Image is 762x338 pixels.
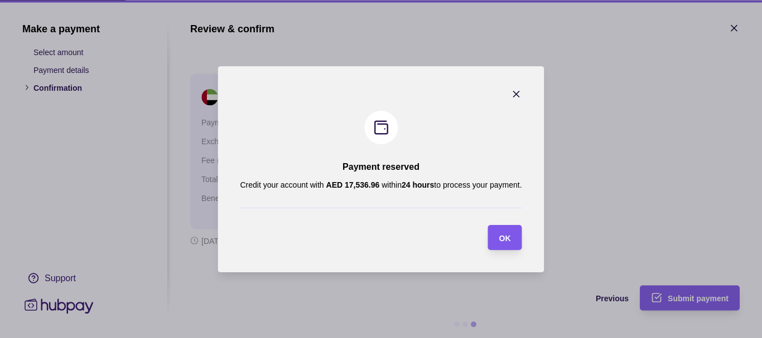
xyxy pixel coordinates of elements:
p: 24 hours [402,180,434,189]
h2: Payment reserved [343,161,419,173]
button: OK [488,225,522,250]
p: AED 17,536.96 [326,180,380,189]
p: Credit your account with within to process your payment . [240,179,522,191]
span: OK [499,233,511,242]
